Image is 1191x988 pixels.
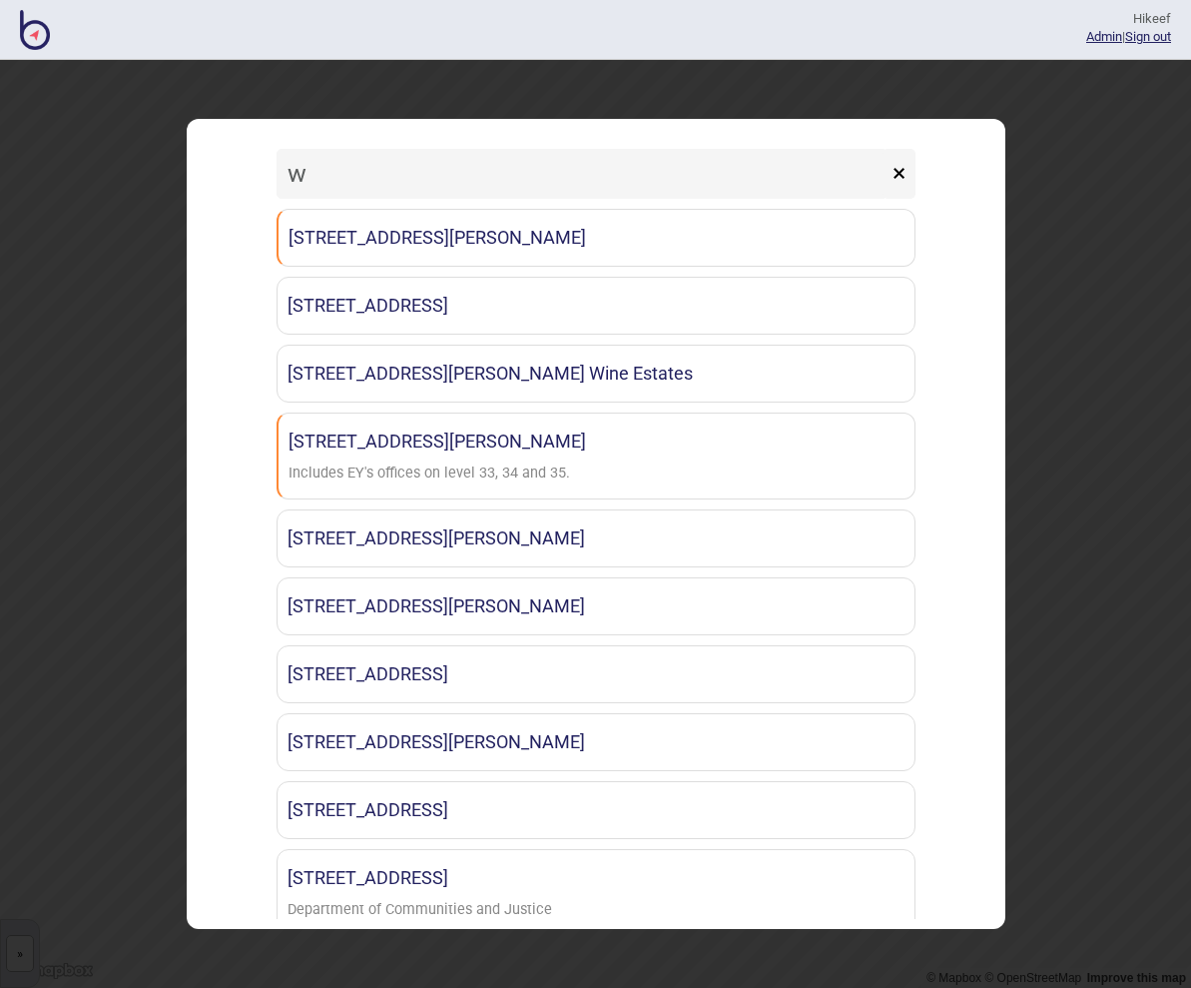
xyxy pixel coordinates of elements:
a: Admin [1086,29,1122,44]
a: [STREET_ADDRESS][PERSON_NAME] [277,577,915,635]
a: [STREET_ADDRESS][PERSON_NAME]Includes EY's offices on level 33, 34 and 35. [277,413,915,499]
input: Search locations by tag + name [277,149,888,199]
a: [STREET_ADDRESS][PERSON_NAME] Wine Estates [277,345,915,403]
a: [STREET_ADDRESS][PERSON_NAME] [277,209,915,267]
a: [STREET_ADDRESS] [277,781,915,839]
img: BindiMaps CMS [20,10,50,50]
div: Includes EY's offices on level 33, 34 and 35. [289,460,570,489]
div: Hi keef [1086,10,1171,28]
a: [STREET_ADDRESS]Department of Communities and Justice [277,849,915,936]
a: [STREET_ADDRESS][PERSON_NAME] [277,509,915,567]
div: Department of Communities and Justice [288,896,552,925]
button: Sign out [1125,29,1171,44]
span: | [1086,29,1125,44]
button: × [883,149,915,199]
a: [STREET_ADDRESS][PERSON_NAME] [277,713,915,771]
a: [STREET_ADDRESS] [277,277,915,335]
a: [STREET_ADDRESS] [277,645,915,703]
